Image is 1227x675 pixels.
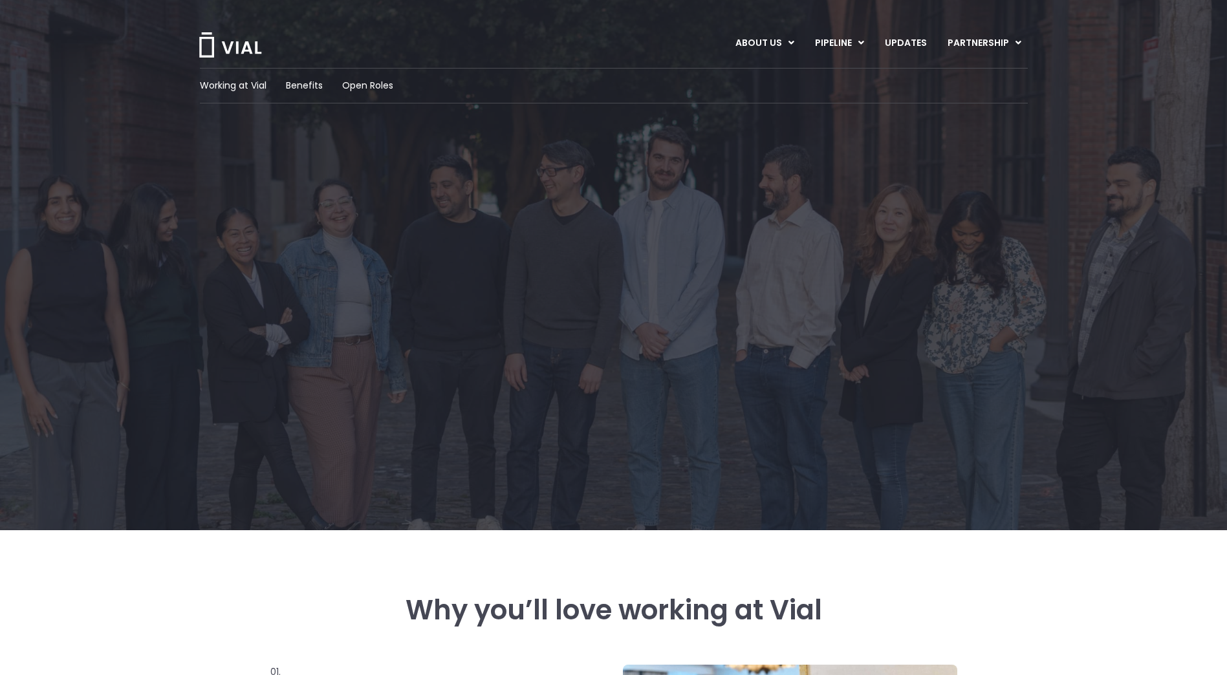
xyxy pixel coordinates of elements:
a: ABOUT USMenu Toggle [725,32,804,54]
a: PIPELINEMenu Toggle [805,32,874,54]
h3: Why you’ll love working at Vial [270,595,957,626]
a: Working at Vial [200,79,266,92]
a: UPDATES [874,32,937,54]
a: PARTNERSHIPMenu Toggle [937,32,1032,54]
a: Benefits [286,79,323,92]
a: Open Roles [342,79,393,92]
img: Vial Logo [198,32,263,58]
